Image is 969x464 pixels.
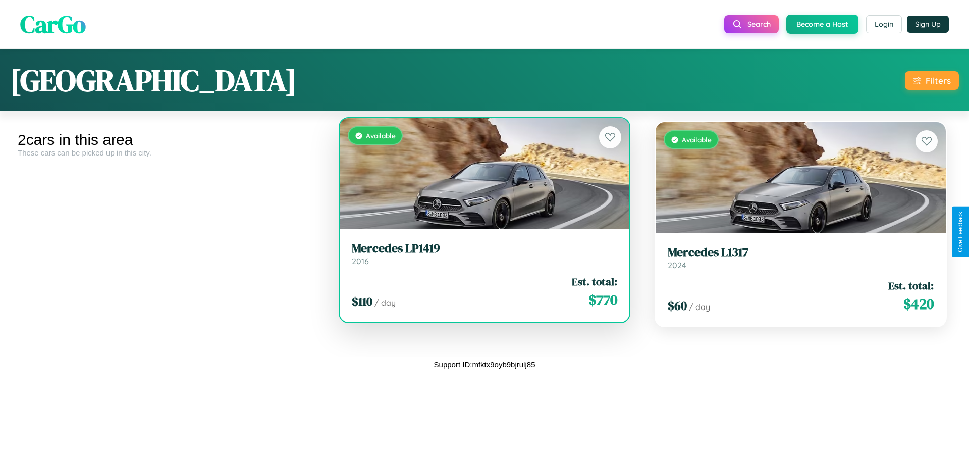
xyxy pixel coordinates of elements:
span: / day [374,298,396,308]
span: $ 420 [903,294,934,314]
a: Mercedes L13172024 [668,245,934,270]
span: $ 110 [352,293,372,310]
a: Mercedes LP14192016 [352,241,618,266]
span: Est. total: [888,278,934,293]
button: Filters [905,71,959,90]
div: Filters [926,75,951,86]
button: Sign Up [907,16,949,33]
span: $ 770 [588,290,617,310]
span: / day [689,302,710,312]
h3: Mercedes L1317 [668,245,934,260]
div: 2 cars in this area [18,131,319,148]
button: Become a Host [786,15,858,34]
span: 2016 [352,256,369,266]
button: Login [866,15,902,33]
div: These cars can be picked up in this city. [18,148,319,157]
span: 2024 [668,260,686,270]
span: Available [682,135,712,144]
span: Available [366,131,396,140]
span: CarGo [20,8,86,41]
h1: [GEOGRAPHIC_DATA] [10,60,297,101]
button: Search [724,15,779,33]
span: Search [747,20,771,29]
span: Est. total: [572,274,617,289]
p: Support ID: mfktx9oyb9bjrulj85 [434,357,535,371]
span: $ 60 [668,297,687,314]
div: Give Feedback [957,212,964,252]
h3: Mercedes LP1419 [352,241,618,256]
